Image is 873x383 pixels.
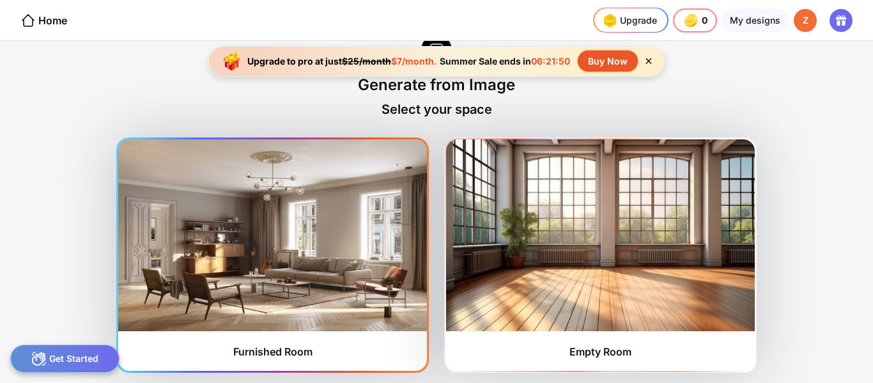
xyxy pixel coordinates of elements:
[437,56,573,66] div: Summer Sale ends in
[599,10,657,31] div: Upgrade
[722,9,789,32] div: My designs
[247,56,437,66] div: Upgrade to pro at just
[219,49,245,74] img: upgrade-banner-new-year-icon.gif
[702,15,709,26] span: 0
[382,102,492,117] div: Select your space
[578,51,638,72] div: Buy Now
[446,139,755,331] img: furnishedRoom2.jpg
[118,139,427,331] img: furnishedRoom1.jpg
[794,9,817,32] div: Z
[20,13,67,28] div: Home
[342,56,391,66] span: $25/month
[233,345,313,358] div: Furnished Room
[358,75,515,94] div: Generate from Image
[599,10,620,31] img: upgrade-nav-btn-icon.gif
[10,345,120,373] div: Get Started
[391,56,437,66] span: $7/month.
[569,345,631,358] div: Empty Room
[531,56,570,66] span: 06:21:50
